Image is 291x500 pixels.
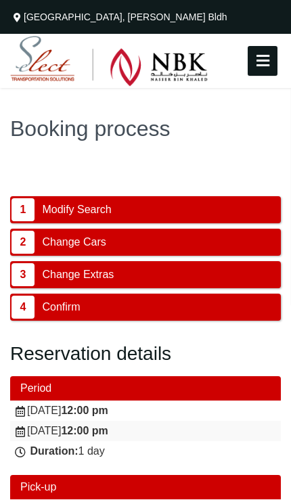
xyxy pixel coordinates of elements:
span: 4 [12,296,35,319]
strong: 12:00 pm [61,425,108,436]
button: 3 Change Extras [10,261,281,288]
button: 4 Confirm [10,294,281,321]
strong: 12:00 pm [61,405,108,416]
span: Change Cars [37,229,110,255]
h1: Booking process [10,118,281,139]
span: 2 [12,231,35,254]
span: Confirm [37,294,85,320]
span: 3 [12,263,35,286]
div: [DATE] [14,424,277,438]
strong: Duration: [30,445,78,457]
span: Change Extras [37,262,118,288]
span: Modify Search [37,197,116,223]
div: Period [10,376,281,401]
div: [DATE] [14,404,277,417]
div: Pick-up [10,475,281,499]
button: 1 Modify Search [10,196,281,223]
img: Select Rent a Car [10,36,208,87]
span: 1 [12,198,35,221]
div: 1 day [14,445,277,458]
button: 2 Change Cars [10,229,281,256]
h2: Reservation details [10,342,281,365]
